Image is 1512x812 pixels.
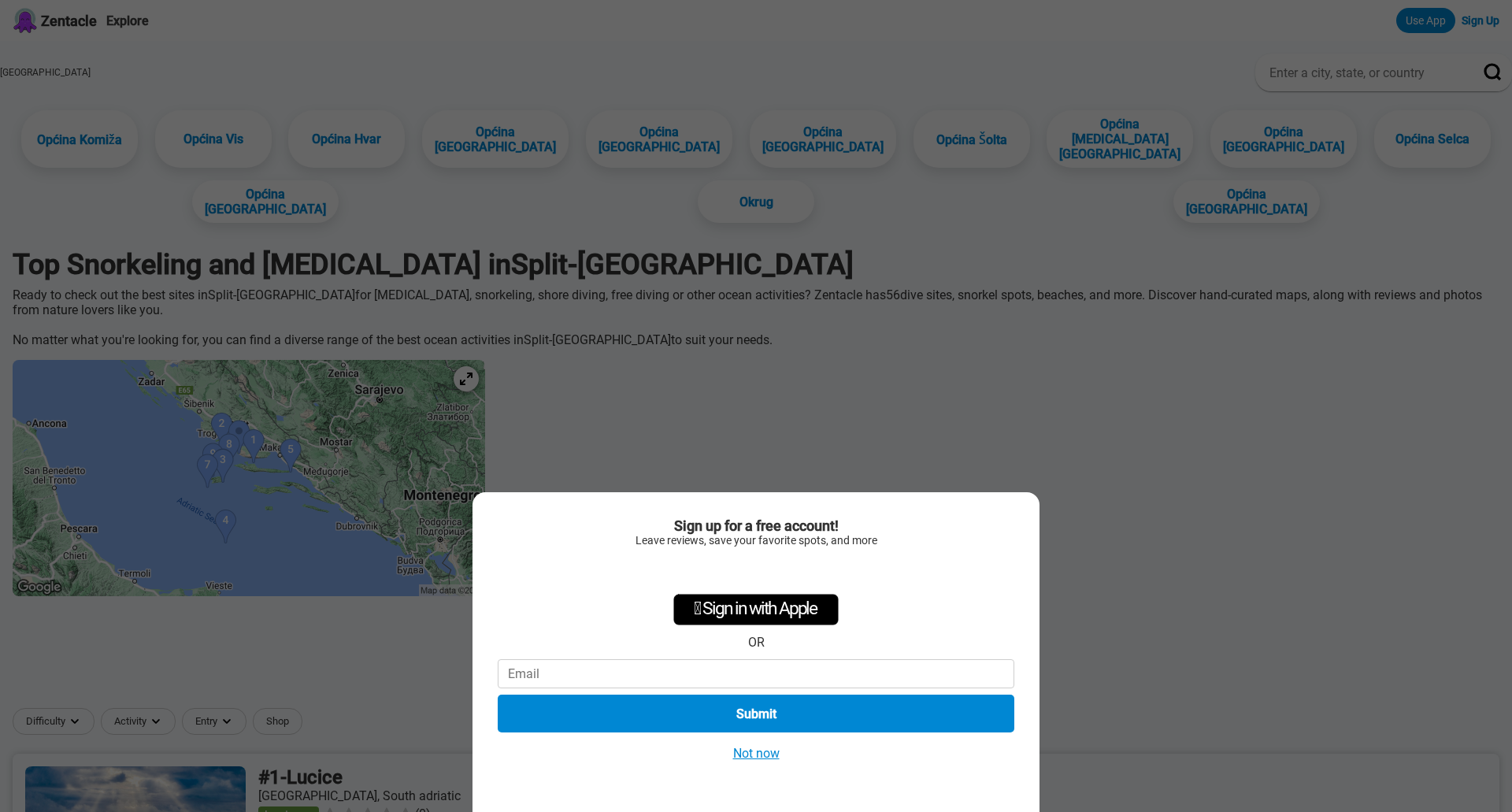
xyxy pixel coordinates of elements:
div: Sign up for a free account! [498,517,1014,534]
div: Leave reviews, save your favorite spots, and more [498,534,1014,547]
input: Email [498,659,1014,688]
div: Sign in with Apple [673,594,839,625]
button: Submit [498,695,1014,732]
div: OR [748,635,765,650]
iframe: Knappen Logga in med Google [671,554,842,589]
button: Not now [728,745,784,762]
